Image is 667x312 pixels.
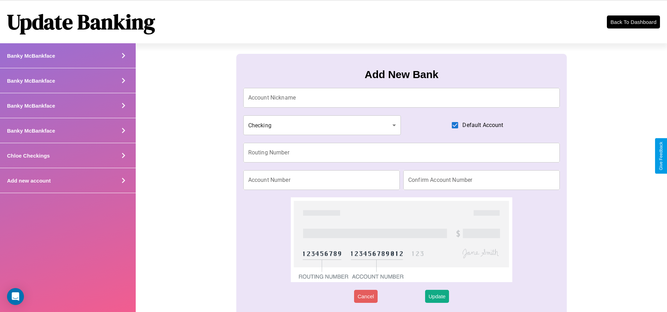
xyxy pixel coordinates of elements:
[354,290,378,303] button: Cancel
[7,128,55,134] h4: Banky McBankface
[7,78,55,84] h4: Banky McBankface
[365,69,438,81] h3: Add New Bank
[462,121,503,129] span: Default Account
[659,142,663,170] div: Give Feedback
[7,153,50,159] h4: Chloe Checkings
[7,178,51,184] h4: Add new account
[243,115,401,135] div: Checking
[7,7,155,36] h1: Update Banking
[607,15,660,28] button: Back To Dashboard
[291,197,513,282] img: check
[425,290,449,303] button: Update
[7,53,55,59] h4: Banky McBankface
[7,103,55,109] h4: Banky McBankface
[7,288,24,305] div: Open Intercom Messenger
